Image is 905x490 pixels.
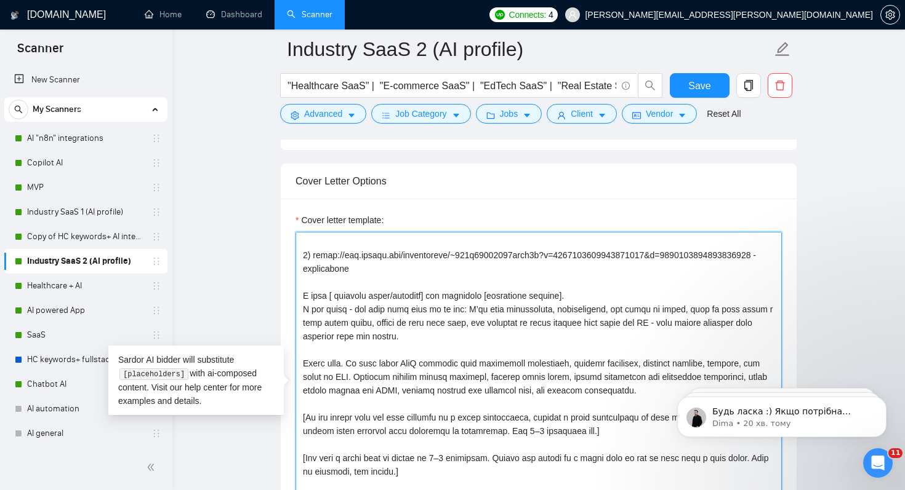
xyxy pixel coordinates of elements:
div: Sardor AI bidder will substitute with ai-composed content. Visit our for more examples and details. [108,346,284,415]
a: AI automation [27,397,144,421]
a: New Scanner [14,68,158,92]
span: holder [151,133,161,143]
span: 11 [888,448,903,458]
span: Job Category [395,107,446,121]
span: caret-down [678,111,686,120]
span: holder [151,158,161,168]
div: Dima каже… [10,13,236,85]
div: Закрити [216,5,238,27]
span: holder [151,232,161,242]
button: Вибір емодзі [19,396,29,406]
span: caret-down [347,111,356,120]
a: Industry SaaS 2 (AI profile) [27,249,144,274]
label: Cover letter template: [296,213,384,227]
a: MVP [27,175,144,200]
span: Save [688,78,710,93]
a: Reset All [707,107,741,121]
button: folderJobscaret-down [476,104,542,124]
button: barsJob Categorycaret-down [371,104,470,124]
span: holder [151,183,161,192]
h1: Dima [60,6,84,15]
a: Chatbot AI [27,372,144,397]
span: holder [151,306,161,315]
div: marta.kruk@areascode.com каже… [10,85,236,122]
code: [placeholders] [119,368,188,381]
span: Scanner [7,39,73,65]
span: Jobs [500,107,518,121]
span: holder [151,330,161,340]
img: logo [10,6,19,25]
div: Будь ласка :) Якщо потрібна допомога з тим, щоб наочно показати - дайте мені знати, зроблю скрінш... [20,335,192,383]
span: edit [774,41,790,57]
div: ок [216,93,227,105]
span: info-circle [622,82,630,90]
button: userClientcaret-down [547,104,617,124]
span: Client [571,107,593,121]
input: Scanner name... [287,34,772,65]
div: Будь ласка, надайте мені декілька хвилин, щоб ознайомитися з вашим запитом більш детально 💻 [10,13,202,76]
div: Dima каже… [10,122,236,291]
button: Головна [193,5,216,28]
span: search [638,80,662,91]
button: copy [736,73,761,98]
div: marta.kruk@areascode.com каже… [10,291,236,328]
button: search [9,100,28,119]
span: folder [486,111,495,120]
a: HC keywords+ fullstack [27,347,144,372]
span: user [568,10,577,19]
span: delete [768,80,792,91]
div: дякую! [195,299,227,311]
span: idcard [632,111,641,120]
div: Будь ласка :)Якщо потрібна допомога з тим, щоб наочно показати - дайте мені знати, зроблю скріншо... [10,328,202,390]
span: bars [382,111,390,120]
button: settingAdvancedcaret-down [280,104,366,124]
span: holder [151,256,161,266]
a: SaaS [27,323,144,347]
span: copy [737,80,760,91]
span: My Scanners [33,97,81,122]
button: Start recording [78,396,88,406]
iframe: Intercom live chat [863,448,893,478]
div: На Апворку - ніяк, тому що дані з платформи не інтегровані до Апворку і ніколи не були 🙌А на наші... [10,122,202,282]
input: Search Freelance Jobs... [288,78,616,93]
button: Надіслати повідомлення… [211,391,231,411]
a: AI powered App [27,298,144,323]
a: setting [880,10,900,20]
div: На Апворку - ніяк, тому що дані з платформи не інтегровані до Апворку і ніколи не були 🙌 А на наш... [20,130,192,274]
a: searchScanner [287,9,332,20]
li: New Scanner [4,68,167,92]
p: У мережі останні 15 хв [60,15,156,28]
button: setting [880,5,900,25]
button: Save [670,73,730,98]
button: delete [768,73,792,98]
button: go back [8,5,31,28]
span: caret-down [523,111,531,120]
span: user [557,111,566,120]
span: holder [151,207,161,217]
a: Industry SaaS 1 (AI profile) [27,200,144,224]
div: Dima каже… [10,328,236,417]
span: Connects: [509,8,546,22]
a: help center [185,382,227,392]
button: вибір GIF-файлів [39,396,49,406]
span: Advanced [304,107,342,121]
span: holder [151,429,161,438]
a: Healthcare + AI [27,274,144,298]
span: caret-down [598,111,606,120]
span: 4 [549,8,553,22]
a: dashboardDashboard [206,9,262,20]
div: Cover Letter Options [296,164,782,199]
a: AI "n8n" integrations [27,126,144,151]
div: ок [206,85,236,113]
div: Будь ласка, надайте мені декілька хвилин, щоб ознайомитися з вашим запитом більш детально 💻 [20,32,192,68]
span: setting [881,10,899,20]
img: upwork-logo.png [495,10,505,20]
span: caret-down [452,111,461,120]
span: holder [151,281,161,291]
a: homeHome [145,9,182,20]
span: double-left [147,461,159,473]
